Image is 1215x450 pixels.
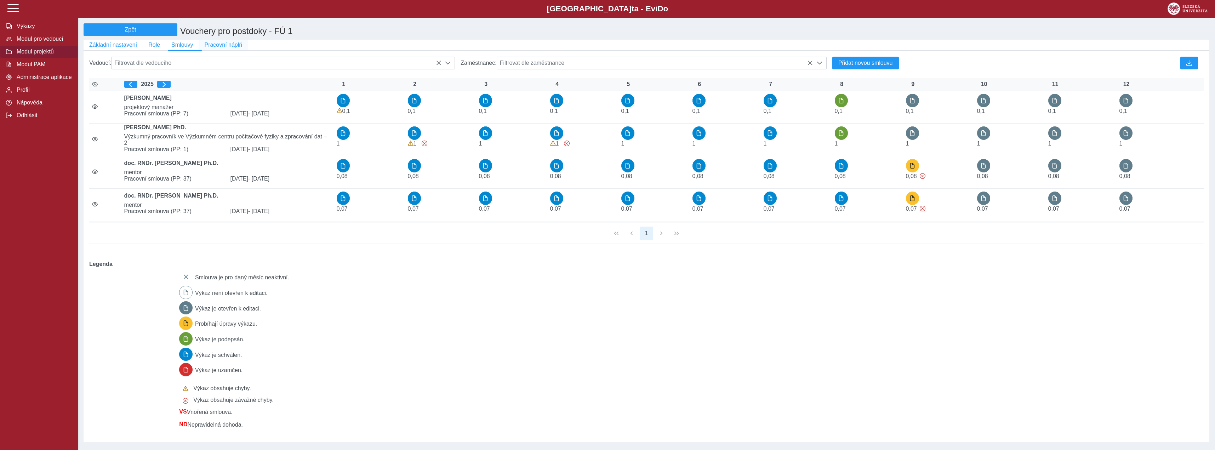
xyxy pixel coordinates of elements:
[337,108,342,114] span: Výkaz obsahuje upozornění.
[143,40,166,50] button: Role
[124,160,218,166] b: doc. RNDr. [PERSON_NAME] Ph.D.
[124,193,218,199] b: doc. RNDr. [PERSON_NAME] Ph.D.
[1048,141,1051,147] span: Úvazek : 8 h / den. 40 h / týden.
[564,141,570,146] span: Výkaz obsahuje závažné chyby.
[906,141,909,147] span: Úvazek : 8 h / den. 40 h / týden.
[920,173,925,179] span: Výkaz obsahuje závažné chyby.
[15,99,72,106] span: Nápověda
[977,108,985,114] span: Úvazek : 0,8 h / den. 4 h / týden.
[195,368,243,374] span: Výkaz je uzamčen.
[479,108,487,114] span: Úvazek : 0,8 h / den. 4 h / týden.
[1048,173,1059,179] span: Úvazek : 0,64 h / den. 3,2 h / týden.
[479,206,490,212] span: Úvazek : 0,56 h / den. 2,8 h / týden.
[657,4,663,13] span: D
[621,108,629,114] span: Úvazek : 0,8 h / den. 4 h / týden.
[550,141,556,146] span: Výkaz obsahuje upozornění.
[920,206,925,211] span: Výkaz obsahuje závažné chyby.
[977,173,988,179] span: Úvazek : 0,64 h / den. 3,2 h / týden.
[640,227,653,240] button: 1
[87,27,174,33] span: Zpět
[195,352,242,358] span: Výkaz je schválen.
[124,81,331,88] div: 2025
[408,206,419,212] span: Úvazek : 0,56 h / den. 2,8 h / týden.
[906,206,917,212] span: Úvazek : 0,56 h / den. 2,8 h / týden.
[228,146,334,153] span: [DATE]
[764,141,767,147] span: Úvazek : 8 h / den. 40 h / týden.
[692,141,696,147] span: Úvazek : 8 h / den. 40 h / týden.
[835,173,846,179] span: Úvazek : 0,64 h / den. 3,2 h / týden.
[621,141,624,147] span: Úvazek : 8 h / den. 40 h / týden.
[124,124,186,130] b: [PERSON_NAME] PhD.
[121,169,334,176] span: mentor
[92,136,98,142] i: Smlouva je aktivní
[228,208,334,215] span: [DATE]
[15,112,72,119] span: Odhlásit
[248,208,269,214] span: - [DATE]
[663,4,668,13] span: o
[1119,141,1123,147] span: Úvazek : 8 h / den. 40 h / týden.
[550,206,561,212] span: Úvazek : 0,56 h / den. 2,8 h / týden.
[632,4,634,13] span: t
[228,110,334,117] span: [DATE]
[422,141,427,146] span: Výkaz obsahuje závažné chyby.
[1119,206,1130,212] span: Úvazek : 0,56 h / den. 2,8 h / týden.
[248,176,269,182] span: - [DATE]
[835,81,849,87] div: 8
[692,173,703,179] span: Úvazek : 0,64 h / den. 3,2 h / týden.
[337,81,351,87] div: 1
[342,108,350,114] span: Úvazek : 0,8 h / den. 4 h / týden.
[121,202,334,208] span: mentor
[121,146,228,153] span: Pracovní smlouva (PP: 1)
[621,206,632,212] span: Úvazek : 0,56 h / den. 2,8 h / týden.
[15,74,72,80] span: Administrace aplikace
[1119,108,1127,114] span: Úvazek : 0,8 h / den. 4 h / týden.
[1048,206,1059,212] span: Úvazek : 0,56 h / den. 2,8 h / týden.
[977,81,991,87] div: 10
[408,81,422,87] div: 2
[121,110,228,117] span: Pracovní smlouva (PP: 7)
[179,421,187,427] span: Smlouva vnořená do kmene
[121,208,228,215] span: Pracovní smlouva (PP: 37)
[408,141,413,146] span: Výkaz obsahuje upozornění.
[458,54,829,72] div: Zaměstnanec:
[15,49,72,55] span: Modul projektů
[193,385,251,391] span: Výkaz obsahuje chyby.
[15,36,72,42] span: Modul pro vedoucí
[148,42,160,48] span: Role
[764,108,771,114] span: Úvazek : 0,8 h / den. 4 h / týden.
[413,141,417,147] span: Úvazek : 8 h / den. 40 h / týden.
[92,201,98,207] i: Smlouva je aktivní
[1119,173,1130,179] span: Úvazek : 0,64 h / den. 3,2 h / týden.
[692,206,703,212] span: Úvazek : 0,56 h / den. 2,8 h / týden.
[838,60,893,66] span: Přidat novou smlouvu
[832,57,899,69] button: Přidat novou smlouvu
[1048,81,1062,87] div: 11
[1119,81,1134,87] div: 12
[550,108,558,114] span: Úvazek : 0,8 h / den. 4 h / týden.
[228,176,334,182] span: [DATE]
[195,321,257,327] span: Probíhají úpravy výkazu.
[621,173,632,179] span: Úvazek : 0,64 h / den. 3,2 h / týden.
[204,42,242,48] span: Pracovní náplň
[89,42,137,48] span: Základní nastavení
[550,173,561,179] span: Úvazek : 0,64 h / den. 3,2 h / týden.
[408,108,416,114] span: Úvazek : 0,8 h / den. 4 h / týden.
[121,133,334,146] span: Výzkumný pracovník ve Výzkumném centru počítačové fyziky a zpracování dat – 2
[195,306,261,312] span: Výkaz je otevřen k editaci.
[479,141,482,147] span: Úvazek : 8 h / den. 40 h / týden.
[906,81,920,87] div: 9
[195,336,245,342] span: Výkaz je podepsán.
[764,81,778,87] div: 7
[977,206,988,212] span: Úvazek : 0,56 h / den. 2,8 h / týden.
[479,81,493,87] div: 3
[479,173,490,179] span: Úvazek : 0,64 h / den. 3,2 h / týden.
[195,274,289,280] span: Smlouva je pro daný měsíc neaktivní.
[1048,108,1056,114] span: Úvazek : 0,8 h / den. 4 h / týden.
[764,206,775,212] span: Úvazek : 0,56 h / den. 2,8 h / týden.
[906,173,917,179] span: Úvazek : 0,64 h / den. 3,2 h / týden.
[692,81,707,87] div: 6
[92,81,98,87] i: Zobrazit aktivní / neaktivní smlouvy
[121,176,228,182] span: Pracovní smlouva (PP: 37)
[248,110,269,116] span: - [DATE]
[187,409,233,415] span: Vnořená smlouva.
